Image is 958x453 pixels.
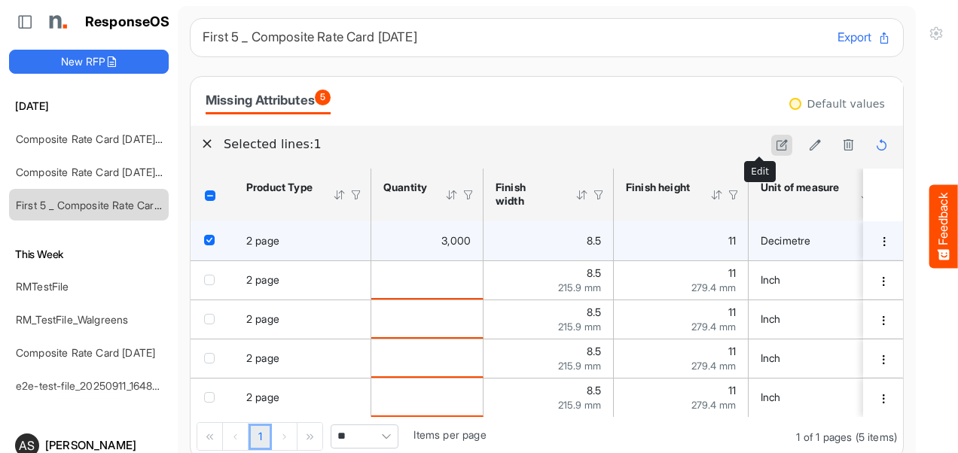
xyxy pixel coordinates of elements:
td: effc81bb-064d-4757-bb98-6bf7710b7d88 is template cell Column Header [863,339,906,378]
span: 3,000 [441,234,471,247]
td: checkbox [191,299,234,339]
span: 279.4 mm [691,321,736,333]
button: dropdownbutton [876,234,892,249]
a: Page 1 of 1 Pages [249,424,272,451]
button: dropdownbutton [875,391,892,406]
td: 2 page is template cell Column Header product-type [234,378,371,417]
td: checkbox [191,378,234,417]
div: Finish height [626,181,691,194]
span: 215.9 mm [558,360,601,372]
span: 8.5 [587,306,601,318]
td: 2 page is template cell Column Header product-type [234,221,371,260]
h6: [DATE] [9,98,169,114]
td: 8.5 is template cell Column Header httpsnorthellcomontologiesmapping-rulesmeasurementhasfinishsiz... [484,221,614,260]
td: 11 is template cell Column Header httpsnorthellcomontologiesmapping-rulesmeasurementhasfinishsize... [614,378,749,417]
td: checkbox [191,339,234,378]
span: 11 [728,306,736,318]
td: 2efa06fd-f165-4177-8f9f-0bf7e9d5b65f is template cell Column Header [863,378,906,417]
div: Go to previous page [223,423,249,450]
td: 8.5 is template cell Column Header httpsnorthellcomontologiesmapping-rulesmeasurementhasfinishsiz... [484,299,614,339]
div: Go to first page [197,423,223,450]
span: 11 [728,266,736,279]
a: First 5 _ Composite Rate Card [DATE] [16,199,197,211]
td: is template cell Column Header httpsnorthellcomontologiesmapping-rulesorderhasquantity [371,299,484,339]
td: 30c51834-b177-4b72-9782-86c2cf4dec4a is template cell Column Header [863,221,906,260]
span: Decimetre [761,234,810,247]
span: 215.9 mm [558,321,601,333]
img: Northell [41,7,72,37]
div: Filter Icon [349,188,363,202]
span: 215.9 mm [558,399,601,411]
td: 11 is template cell Column Header httpsnorthellcomontologiesmapping-rulesmeasurementhasfinishsize... [614,339,749,378]
span: 2 page [246,312,279,325]
span: 5 [315,90,331,105]
a: RMTestFile [16,280,69,293]
div: [PERSON_NAME] [45,439,163,451]
td: is template cell Column Header httpsnorthellcomontologiesmapping-rulesorderhasquantity [371,260,484,299]
span: 11 [728,234,736,247]
a: Composite Rate Card [DATE] [16,346,155,359]
td: Inch is template cell Column Header httpsnorthellcomontologiesmapping-rulesmeasurementhasunitofme... [749,378,899,417]
th: Header checkbox [191,169,234,221]
span: Pagerdropdown [331,424,398,448]
div: Go to last page [297,423,322,450]
td: Inch is template cell Column Header httpsnorthellcomontologiesmapping-rulesmeasurementhasunitofme... [749,260,899,299]
a: Composite Rate Card [DATE]_smaller [16,132,194,145]
td: 2 page is template cell Column Header product-type [234,260,371,299]
span: 8.5 [587,345,601,357]
span: 2 page [246,351,279,364]
td: checkbox [191,221,234,260]
span: 11 [728,345,736,357]
span: 2 page [246,234,279,247]
div: Filter Icon [592,188,606,202]
td: checkbox [191,260,234,299]
span: 279.4 mm [691,281,736,293]
td: is template cell Column Header httpsnorthellcomontologiesmapping-rulesorderhasquantity [371,339,484,378]
span: Inch [761,351,781,364]
a: Composite Rate Card [DATE]_smaller [16,166,194,178]
span: 215.9 mm [558,281,601,293]
button: dropdownbutton [875,274,892,289]
td: 11 is template cell Column Header httpsnorthellcomontologiesmapping-rulesmeasurementhasfinishsize... [614,299,749,339]
span: 8.5 [587,234,601,247]
span: (5 items) [856,430,897,443]
td: 8.5 is template cell Column Header httpsnorthellcomontologiesmapping-rulesmeasurementhasfinishsiz... [484,378,614,417]
span: 11 [728,384,736,397]
span: Items per page [413,428,486,441]
span: 279.4 mm [691,399,736,411]
td: 62732f59-8072-4e8c-a453-53ede04ba017 is template cell Column Header [863,260,906,299]
button: Export [837,28,891,47]
span: 8.5 [587,384,601,397]
span: 1 of 1 pages [796,430,852,443]
button: New RFP [9,50,169,74]
div: Filter Icon [727,188,740,202]
h6: First 5 _ Composite Rate Card [DATE] [203,31,825,44]
h6: Selected lines: 1 [224,135,760,154]
td: is template cell Column Header httpsnorthellcomontologiesmapping-rulesorderhasquantity [371,378,484,417]
h6: This Week [9,246,169,263]
span: 8.5 [587,266,601,279]
span: 2 page [246,273,279,286]
td: 8.5 is template cell Column Header httpsnorthellcomontologiesmapping-rulesmeasurementhasfinishsiz... [484,339,614,378]
a: e2e-test-file_20250911_164826 [16,379,165,392]
div: Edit [745,162,775,181]
span: Inch [761,273,781,286]
td: 8c8a8867-5f68-4421-a47d-3426faf9cc22 is template cell Column Header [863,299,906,339]
div: Go to next page [272,423,297,450]
td: Inch is template cell Column Header httpsnorthellcomontologiesmapping-rulesmeasurementhasunitofme... [749,339,899,378]
div: Unit of measure [761,181,841,194]
h1: ResponseOS [85,14,170,30]
td: 2 page is template cell Column Header product-type [234,339,371,378]
div: Product Type [246,181,313,194]
div: Quantity [383,181,426,194]
td: 8.5 is template cell Column Header httpsnorthellcomontologiesmapping-rulesmeasurementhasfinishsiz... [484,260,614,299]
span: AS [19,439,35,451]
div: Missing Attributes [206,90,331,111]
td: Inch is template cell Column Header httpsnorthellcomontologiesmapping-rulesmeasurementhasunitofme... [749,299,899,339]
span: Inch [761,391,781,403]
button: dropdownbutton [875,313,892,328]
td: 3000 is template cell Column Header httpsnorthellcomontologiesmapping-rulesorderhasquantity [371,221,484,260]
div: Filter Icon [462,188,475,202]
td: 11 is template cell Column Header httpsnorthellcomontologiesmapping-rulesmeasurementhasfinishsize... [614,260,749,299]
td: Decimetre is template cell Column Header httpsnorthellcomontologiesmapping-rulesmeasurementhasuni... [749,221,899,260]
